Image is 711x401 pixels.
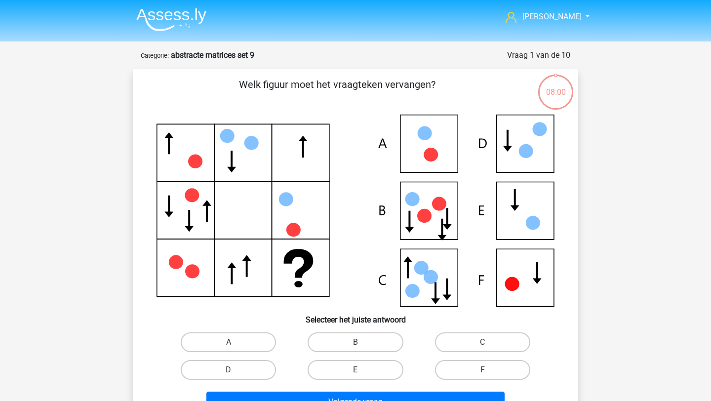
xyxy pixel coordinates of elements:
[149,77,525,107] p: Welk figuur moet het vraagteken vervangen?
[308,360,403,380] label: E
[502,11,583,23] a: [PERSON_NAME]
[181,332,276,352] label: A
[435,332,530,352] label: C
[537,74,574,98] div: 08:00
[308,332,403,352] label: B
[171,50,254,60] strong: abstracte matrices set 9
[435,360,530,380] label: F
[181,360,276,380] label: D
[507,49,570,61] div: Vraag 1 van de 10
[149,307,562,324] h6: Selecteer het juiste antwoord
[136,8,206,31] img: Assessly
[141,52,169,59] small: Categorie:
[522,12,582,21] span: [PERSON_NAME]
